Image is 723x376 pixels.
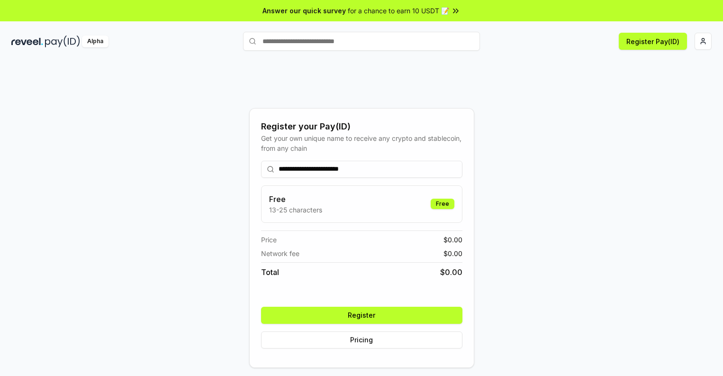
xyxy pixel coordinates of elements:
[261,235,277,245] span: Price
[619,33,687,50] button: Register Pay(ID)
[431,199,454,209] div: Free
[348,6,449,16] span: for a chance to earn 10 USDT 📝
[82,36,108,47] div: Alpha
[440,266,462,278] span: $ 0.00
[261,266,279,278] span: Total
[443,235,462,245] span: $ 0.00
[269,205,322,215] p: 13-25 characters
[261,133,462,153] div: Get your own unique name to receive any crypto and stablecoin, from any chain
[45,36,80,47] img: pay_id
[261,331,462,348] button: Pricing
[443,248,462,258] span: $ 0.00
[261,120,462,133] div: Register your Pay(ID)
[11,36,43,47] img: reveel_dark
[269,193,322,205] h3: Free
[261,307,462,324] button: Register
[261,248,299,258] span: Network fee
[262,6,346,16] span: Answer our quick survey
